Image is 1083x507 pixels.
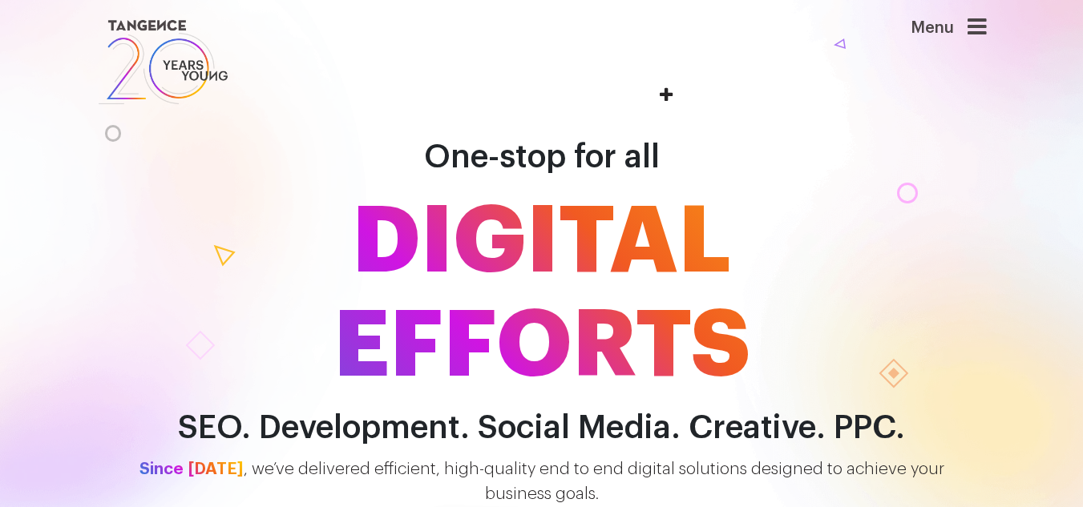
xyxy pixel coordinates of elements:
[85,410,999,446] h2: SEO. Development. Social Media. Creative. PPC.
[85,457,999,507] p: , we’ve delivered efficient, high-quality end to end digital solutions designed to achieve your b...
[85,190,999,398] span: DIGITAL EFFORTS
[424,141,660,173] span: One-stop for all
[139,461,244,477] span: Since [DATE]
[97,16,230,108] img: logo SVG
